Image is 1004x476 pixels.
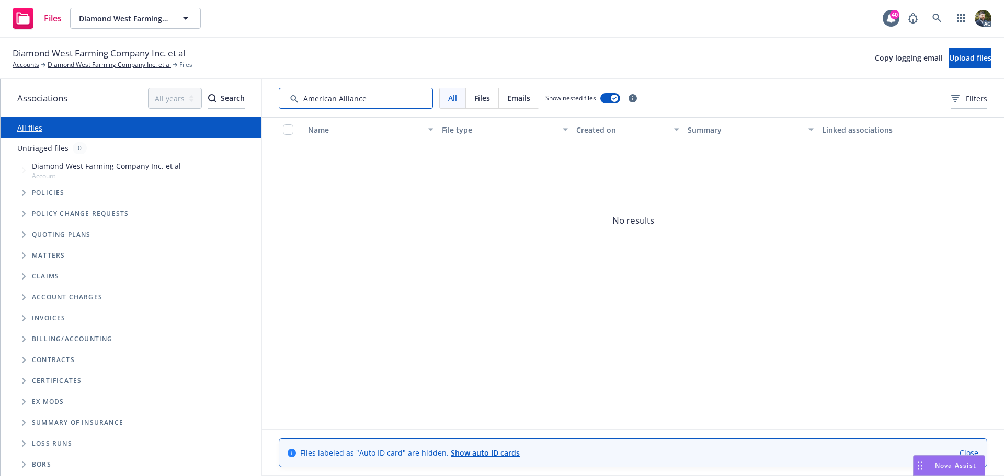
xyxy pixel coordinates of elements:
[903,8,923,29] a: Report a Bug
[438,117,572,142] button: File type
[32,440,72,447] span: Loss Runs
[17,123,42,133] a: All files
[818,117,952,142] button: Linked associations
[975,10,991,27] img: photo
[179,60,192,69] span: Files
[951,88,987,109] button: Filters
[822,124,948,135] div: Linked associations
[300,447,520,458] span: Files labeled as "Auto ID card" are hidden.
[32,315,66,321] span: Invoices
[914,456,927,475] div: Drag to move
[48,60,171,69] a: Diamond West Farming Company Inc. et al
[913,455,985,476] button: Nova Assist
[208,94,216,102] svg: Search
[17,143,69,154] a: Untriaged files
[890,10,899,19] div: 40
[8,4,66,33] a: Files
[32,294,102,300] span: Account charges
[951,93,987,104] span: Filters
[688,124,802,135] div: Summary
[208,88,245,109] button: SearchSearch
[935,461,976,470] span: Nova Assist
[283,124,293,135] input: Select all
[262,142,1004,299] span: No results
[308,124,422,135] div: Name
[32,252,65,259] span: Matters
[949,48,991,68] button: Upload files
[73,142,87,154] div: 0
[32,399,64,405] span: Ex Mods
[875,48,943,68] button: Copy logging email
[451,448,520,458] a: Show auto ID cards
[949,53,991,63] span: Upload files
[576,124,668,135] div: Created on
[683,117,817,142] button: Summary
[13,60,39,69] a: Accounts
[208,88,245,108] div: Search
[17,91,67,105] span: Associations
[448,92,457,103] span: All
[32,273,59,280] span: Claims
[927,8,948,29] a: Search
[13,47,185,60] span: Diamond West Farming Company Inc. et al
[32,461,51,468] span: BORs
[966,93,987,104] span: Filters
[1,158,261,329] div: Tree Example
[875,53,943,63] span: Copy logging email
[960,447,978,458] a: Close
[32,336,113,342] span: Billing/Accounting
[79,13,169,24] span: Diamond West Farming Company Inc. et al
[70,8,201,29] button: Diamond West Farming Company Inc. et al
[442,124,556,135] div: File type
[572,117,684,142] button: Created on
[507,92,530,103] span: Emails
[304,117,438,142] button: Name
[951,8,972,29] a: Switch app
[32,357,75,363] span: Contracts
[32,420,123,426] span: Summary of insurance
[545,94,596,102] span: Show nested files
[32,160,181,171] span: Diamond West Farming Company Inc. et al
[32,171,181,180] span: Account
[32,378,82,384] span: Certificates
[44,14,62,22] span: Files
[1,329,261,475] div: Folder Tree Example
[32,211,129,217] span: Policy change requests
[32,231,91,238] span: Quoting plans
[474,92,490,103] span: Files
[32,190,65,196] span: Policies
[279,88,433,109] input: Search by keyword...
